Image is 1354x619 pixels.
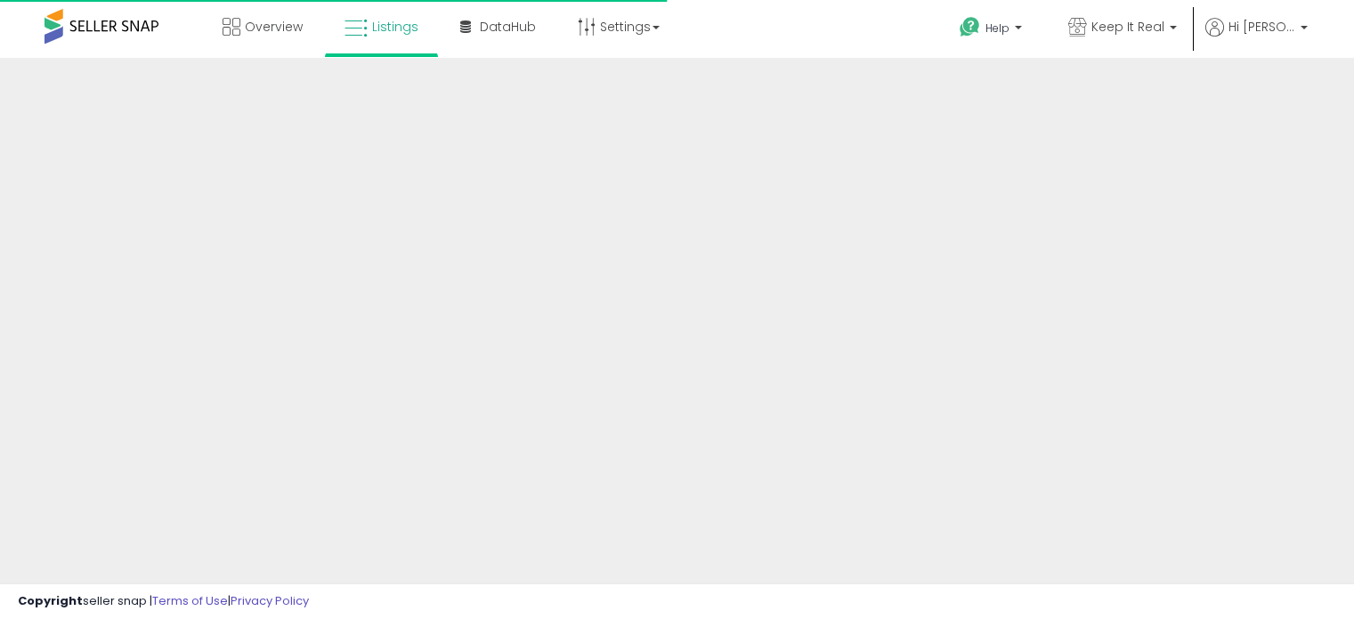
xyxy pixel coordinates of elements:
a: Privacy Policy [231,592,309,609]
div: seller snap | | [18,593,309,610]
span: Overview [245,18,303,36]
span: Listings [372,18,418,36]
i: Get Help [959,16,981,38]
a: Help [945,3,1040,58]
a: Hi [PERSON_NAME] [1205,18,1308,58]
a: Terms of Use [152,592,228,609]
span: Hi [PERSON_NAME] [1228,18,1295,36]
span: Keep It Real [1091,18,1164,36]
span: DataHub [480,18,536,36]
span: Help [985,20,1009,36]
strong: Copyright [18,592,83,609]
